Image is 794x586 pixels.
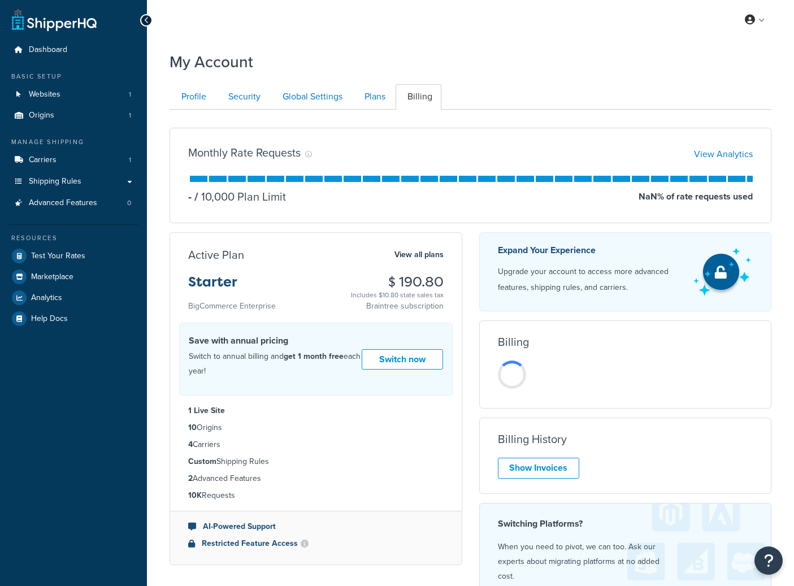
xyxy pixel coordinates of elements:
[29,90,60,99] span: Websites
[353,84,394,110] a: Plans
[188,520,444,533] li: AI-Powered Support
[479,232,772,311] a: Expand Your Experience Upgrade your account to access more advanced features, shipping rules, and...
[12,8,97,31] a: ShipperHQ Home
[8,171,138,192] a: Shipping Rules
[8,105,138,126] a: Origins 1
[194,188,198,205] span: /
[498,433,567,445] h3: Billing History
[188,455,444,468] li: Shipping Rules
[188,249,244,261] h3: Active Plan
[351,289,444,301] div: Includes $10.80 state sales tax
[694,147,753,160] a: View Analytics
[127,198,131,208] span: 0
[8,246,138,266] a: Test Your Rates
[8,137,138,147] div: Manage Shipping
[8,193,138,214] a: Advanced Features 0
[8,40,138,60] a: Dashboard
[170,84,215,110] a: Profile
[188,472,193,484] strong: 2
[8,267,138,287] a: Marketplace
[498,458,579,479] a: Show Invoices
[129,155,131,165] span: 1
[29,155,57,165] span: Carriers
[498,242,684,258] p: Expand Your Experience
[29,45,67,55] span: Dashboard
[188,422,444,434] li: Origins
[396,84,441,110] a: Billing
[31,251,85,261] span: Test Your Rates
[8,72,138,81] div: Basic Setup
[189,334,362,348] h4: Save with annual pricing
[216,84,270,110] a: Security
[188,275,276,298] h3: Starter
[8,84,138,105] a: Websites 1
[188,472,444,485] li: Advanced Features
[192,189,286,205] p: 10,000 Plan Limit
[498,540,753,584] p: When you need to pivot, we can too. Ask our experts about migrating platforms at no added cost.
[8,105,138,126] li: Origins
[188,455,216,467] strong: Custom
[31,314,68,324] span: Help Docs
[170,51,253,73] h1: My Account
[351,275,444,289] h3: $ 190.80
[498,336,529,348] h3: Billing
[271,84,352,110] a: Global Settings
[29,198,97,208] span: Advanced Features
[8,233,138,243] div: Resources
[188,405,225,416] strong: 1 Live Site
[498,264,684,296] p: Upgrade your account to access more advanced features, shipping rules, and carriers.
[188,439,444,451] li: Carriers
[351,301,444,312] p: Braintree subscription
[29,177,81,186] span: Shipping Rules
[394,248,444,262] a: View all plans
[129,90,131,99] span: 1
[8,84,138,105] li: Websites
[8,193,138,214] li: Advanced Features
[8,150,138,171] a: Carriers 1
[31,293,62,303] span: Analytics
[188,489,444,502] li: Requests
[29,111,54,120] span: Origins
[639,189,753,205] p: NaN % of rate requests used
[754,546,783,575] button: Open Resource Center
[8,150,138,171] li: Carriers
[362,349,443,370] a: Switch now
[188,439,193,450] strong: 4
[188,189,192,205] p: -
[284,350,344,362] strong: get 1 month free
[129,111,131,120] span: 1
[8,309,138,329] a: Help Docs
[188,537,444,550] li: Restricted Feature Access
[188,422,197,433] strong: 10
[189,349,362,379] p: Switch to annual billing and each year!
[188,300,276,312] small: BigCommerce Enterprise
[498,517,753,531] h4: Switching Platforms?
[31,272,73,282] span: Marketplace
[188,146,301,159] h3: Monthly Rate Requests
[188,489,202,501] strong: 10K
[8,288,138,308] a: Analytics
